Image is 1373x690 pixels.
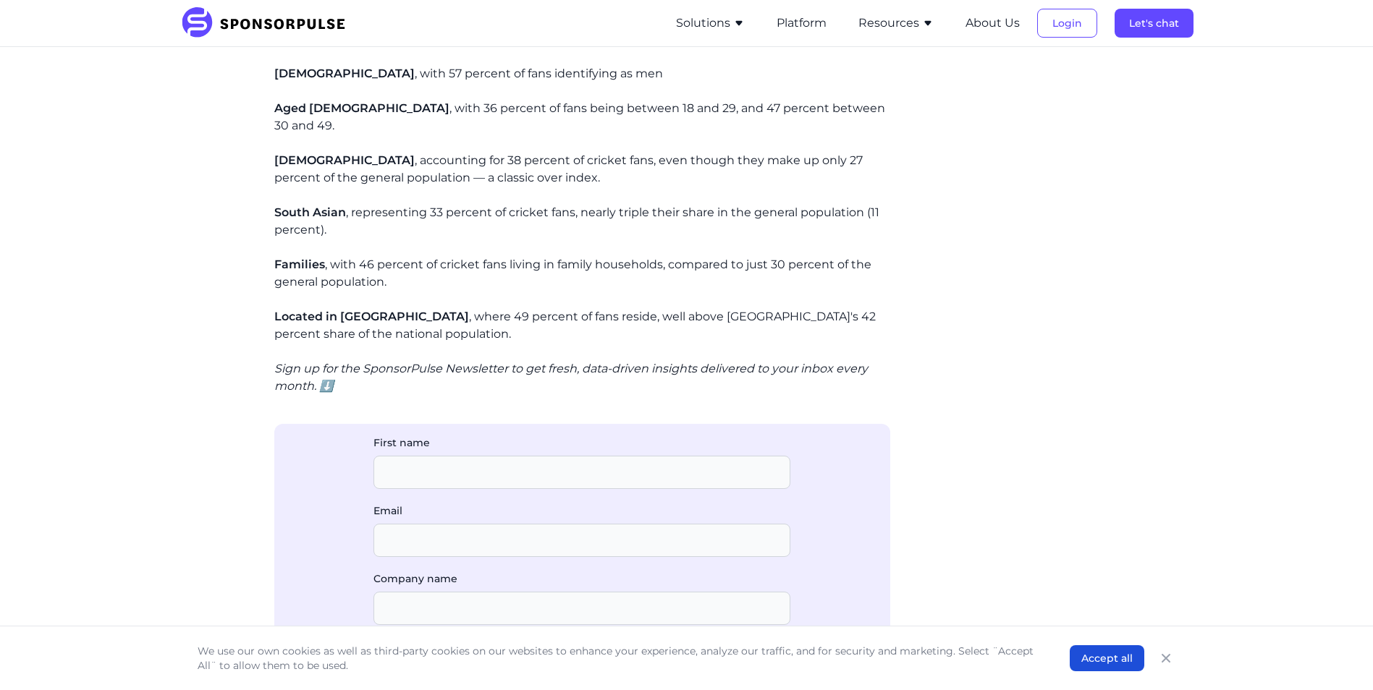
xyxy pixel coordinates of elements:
[274,152,890,187] p: , accounting for 38 percent of cricket fans, even though they make up only 27 percent of the gene...
[274,101,449,115] span: Aged [DEMOGRAPHIC_DATA]
[966,14,1020,32] button: About Us
[274,362,868,393] i: Sign up for the SponsorPulse Newsletter to get fresh, data-driven insights delivered to your inbo...
[274,65,890,82] p: , with 57 percent of fans identifying as men
[274,256,890,291] p: , with 46 percent of cricket fans living in family households, compared to just 30 percent of the...
[274,257,325,271] span: Families
[676,14,745,32] button: Solutions
[1070,645,1144,671] button: Accept all
[1037,9,1097,38] button: Login
[1301,621,1373,690] iframe: Chat Widget
[777,17,827,30] a: Platform
[966,17,1020,30] a: About Us
[1037,17,1097,30] a: Login
[373,571,790,586] label: Company name
[274,310,469,323] span: Located in [GEOGRAPHIC_DATA]
[373,503,790,518] label: Email
[1115,17,1194,30] a: Let's chat
[777,14,827,32] button: Platform
[274,100,890,135] p: , with 36 percent of fans being between 18 and 29, and 47 percent between 30 and 49.
[858,14,934,32] button: Resources
[274,153,415,167] span: [DEMOGRAPHIC_DATA]
[274,204,890,239] p: , representing 33 percent of cricket fans, nearly triple their share in the general population (1...
[274,308,890,343] p: , where 49 percent of fans reside, well above [GEOGRAPHIC_DATA]'s 42 percent share of the nationa...
[274,205,346,219] span: South Asian
[198,644,1041,673] p: We use our own cookies as well as third-party cookies on our websites to enhance your experience,...
[373,435,790,450] label: First name
[180,7,356,39] img: SponsorPulse
[274,67,415,80] span: [DEMOGRAPHIC_DATA]
[1115,9,1194,38] button: Let's chat
[1156,648,1176,668] button: Close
